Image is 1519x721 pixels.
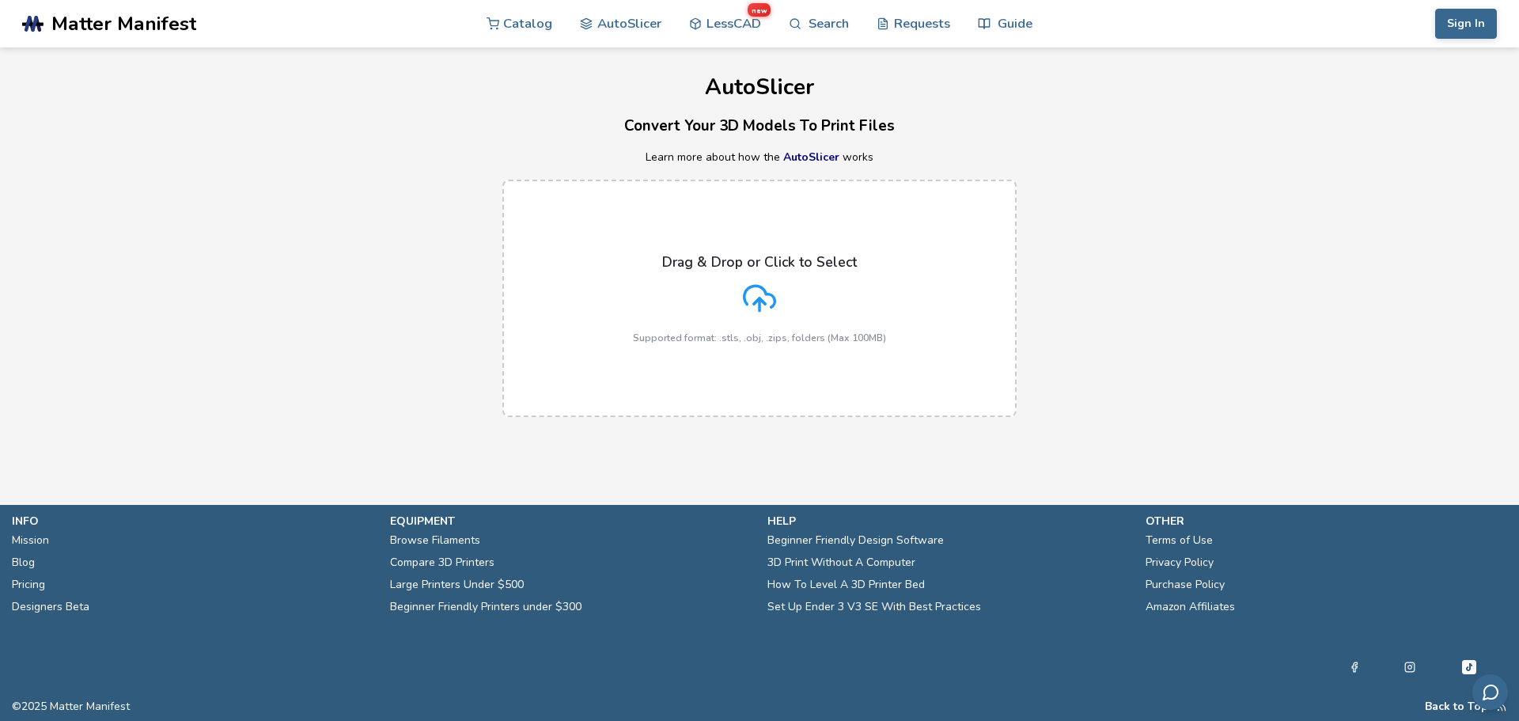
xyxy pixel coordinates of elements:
span: new [748,3,771,17]
a: Set Up Ender 3 V3 SE With Best Practices [767,596,981,618]
a: Purchase Policy [1146,574,1225,596]
a: Terms of Use [1146,529,1213,552]
p: Supported format: .stls, .obj, .zips, folders (Max 100MB) [633,332,886,343]
a: 3D Print Without A Computer [767,552,915,574]
p: equipment [390,513,752,529]
span: © 2025 Matter Manifest [12,700,130,713]
a: Beginner Friendly Printers under $300 [390,596,581,618]
a: Facebook [1349,658,1360,677]
button: Back to Top [1425,700,1488,713]
a: Beginner Friendly Design Software [767,529,944,552]
p: help [767,513,1130,529]
a: RSS Feed [1496,700,1507,713]
a: Privacy Policy [1146,552,1214,574]
a: Amazon Affiliates [1146,596,1235,618]
a: Instagram [1404,658,1415,677]
a: Pricing [12,574,45,596]
a: Mission [12,529,49,552]
a: How To Level A 3D Printer Bed [767,574,925,596]
p: other [1146,513,1508,529]
p: Drag & Drop or Click to Select [662,254,857,270]
button: Send feedback via email [1472,674,1508,710]
a: Browse Filaments [390,529,480,552]
a: Designers Beta [12,596,89,618]
a: Tiktok [1460,658,1479,677]
a: Large Printers Under $500 [390,574,524,596]
a: AutoSlicer [783,150,839,165]
p: info [12,513,374,529]
a: Compare 3D Printers [390,552,494,574]
a: Blog [12,552,35,574]
span: Matter Manifest [51,13,196,35]
button: Sign In [1435,9,1497,39]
